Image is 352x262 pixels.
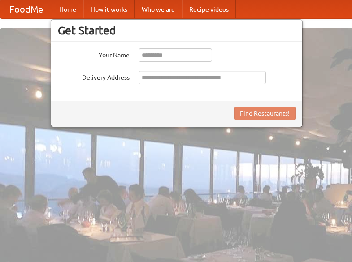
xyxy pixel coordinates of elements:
[234,107,296,120] button: Find Restaurants!
[58,24,296,37] h3: Get Started
[83,0,135,18] a: How it works
[58,48,130,60] label: Your Name
[0,0,52,18] a: FoodMe
[52,0,83,18] a: Home
[58,71,130,82] label: Delivery Address
[182,0,236,18] a: Recipe videos
[135,0,182,18] a: Who we are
